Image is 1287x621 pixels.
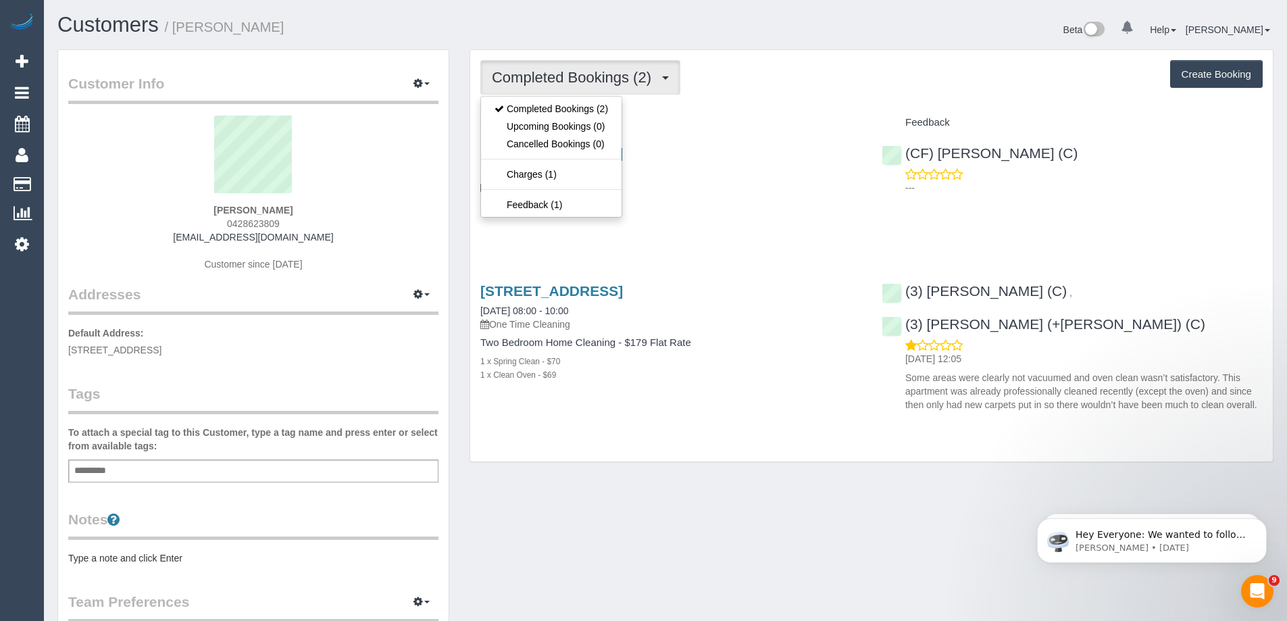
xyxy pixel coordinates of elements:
p: Some areas were clearly not vacuumed and oven clean wasn’t satisfactory. This apartment was alrea... [905,371,1263,412]
h4: Feedback [882,117,1263,128]
strong: [PERSON_NAME] [213,205,293,216]
h4: Service [480,117,861,128]
legend: Tags [68,384,438,414]
span: Hey Everyone: We wanted to follow up and let you know we have been closely monitoring the account... [59,39,231,184]
img: New interface [1082,22,1105,39]
h4: Re-Clean [480,199,861,211]
small: / [PERSON_NAME] [165,20,284,34]
a: Upcoming Bookings (0) [481,118,622,135]
h4: Two Bedroom Home Cleaning - $179 Flat Rate [480,337,861,349]
span: 0428623809 [227,218,280,229]
a: Beta [1063,24,1105,35]
label: Default Address: [68,326,144,340]
p: [DATE] 12:05 [905,352,1263,366]
p: One Time Cleaning [480,318,861,331]
span: Customer since [DATE] [204,259,302,270]
a: (CF) [PERSON_NAME] (C) [882,145,1078,161]
a: Completed Bookings (2) [481,100,622,118]
p: Message from Ellie, sent 5d ago [59,52,233,64]
a: Customers [57,13,159,36]
span: [STREET_ADDRESS] [68,345,161,355]
pre: Type a note and click Enter [68,551,438,565]
img: Automaid Logo [8,14,35,32]
label: To attach a special tag to this Customer, type a tag name and press enter or select from availabl... [68,426,438,453]
span: Completed Bookings (2) [492,69,658,86]
legend: Notes [68,510,438,540]
a: (3) [PERSON_NAME] (C) [882,283,1067,299]
a: [DATE] 08:00 - 10:00 [480,305,568,316]
p: --- [905,181,1263,195]
small: 1 x Clean Oven - $69 [480,370,556,380]
a: (3) [PERSON_NAME] (+[PERSON_NAME]) (C) [882,316,1205,332]
a: Help [1150,24,1176,35]
a: [STREET_ADDRESS] [480,283,623,299]
a: Cancelled Bookings (0) [481,135,622,153]
iframe: Intercom live chat [1241,575,1273,607]
a: [PERSON_NAME] [1186,24,1270,35]
a: [EMAIL_ADDRESS][DOMAIN_NAME] [173,232,333,243]
button: Completed Bookings (2) [480,60,680,95]
span: 9 [1269,575,1280,586]
small: 1 x Spring Clean - $70 [480,357,560,366]
iframe: Intercom notifications message [1017,490,1287,585]
button: Create Booking [1170,60,1263,89]
a: Charges (1) [481,166,622,183]
a: Feedback (1) [481,196,622,214]
p: One Time Cleaning [480,180,861,194]
legend: Customer Info [68,74,438,104]
span: , [1069,287,1072,298]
